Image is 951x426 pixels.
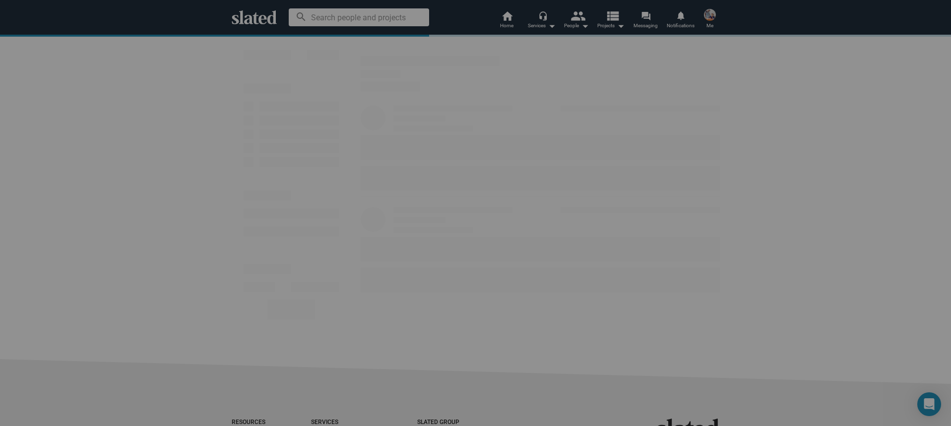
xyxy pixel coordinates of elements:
input: Search people and projects [289,8,429,26]
button: Services [524,10,559,32]
span: Messaging [634,20,658,32]
button: Projects [594,10,629,32]
span: Notifications [667,20,695,32]
mat-icon: home [501,10,513,22]
div: Services [528,20,556,32]
img: Nathan Thomas [704,9,716,21]
mat-icon: headset_mic [538,11,547,20]
span: Home [500,20,513,32]
a: Messaging [629,10,663,32]
button: Nathan ThomasMe [698,7,722,33]
mat-icon: view_list [605,8,619,23]
button: People [559,10,594,32]
mat-icon: arrow_drop_down [615,20,627,32]
mat-icon: people [570,8,584,23]
div: Open Intercom Messenger [917,392,941,416]
span: Me [706,20,713,32]
div: People [564,20,589,32]
mat-icon: arrow_drop_down [579,20,591,32]
a: Home [490,10,524,32]
mat-icon: forum [641,11,650,20]
mat-icon: arrow_drop_down [546,20,558,32]
mat-icon: notifications [676,10,685,20]
a: Notifications [663,10,698,32]
span: Projects [597,20,625,32]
